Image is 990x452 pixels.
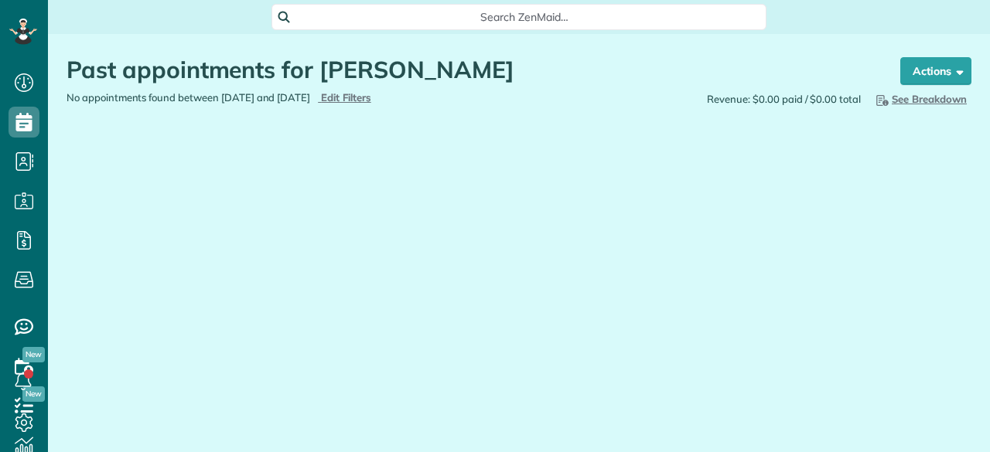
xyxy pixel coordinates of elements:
a: Edit Filters [318,91,371,104]
button: Actions [900,57,971,85]
span: Edit Filters [321,91,371,104]
div: No appointments found between [DATE] and [DATE] [55,90,519,105]
span: New [22,347,45,362]
span: See Breakdown [873,93,967,105]
h1: Past appointments for [PERSON_NAME] [67,57,871,83]
span: Revenue: $0.00 paid / $0.00 total [707,92,861,107]
button: See Breakdown [869,90,971,107]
